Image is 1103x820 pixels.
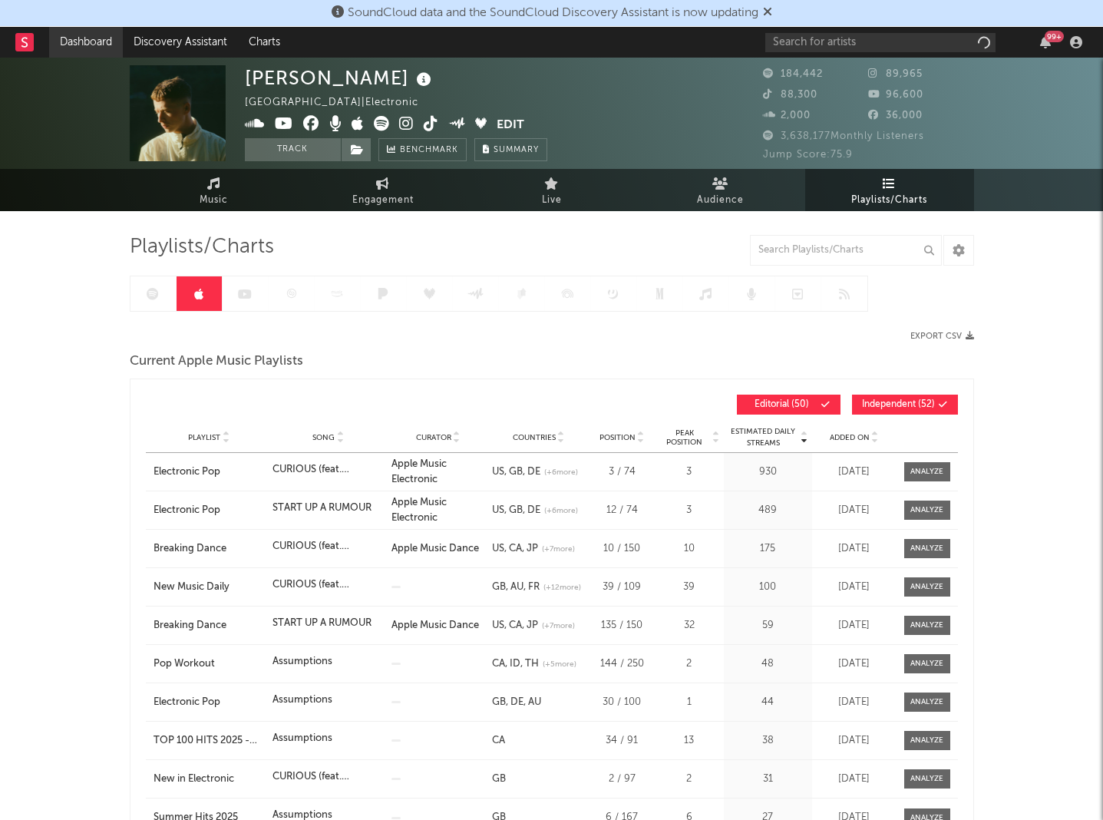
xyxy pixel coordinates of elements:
span: (+ 6 more) [544,467,578,478]
span: 96,600 [868,90,923,100]
span: (+ 7 more) [542,620,575,632]
a: Apple Music Electronic [391,498,447,523]
div: [DATE] [816,465,893,480]
div: 489 [728,503,808,518]
button: Independent(52) [852,395,958,415]
a: Discovery Assistant [123,27,238,58]
a: Engagement [299,169,467,211]
a: AU [523,697,541,707]
a: JP [522,620,538,630]
a: GB [492,582,506,592]
button: Editorial(50) [737,395,840,415]
a: Playlists/Charts [805,169,974,211]
span: Playlists/Charts [851,191,927,210]
span: Summary [494,146,539,154]
div: 13 [659,733,720,749]
a: CA [492,659,505,669]
a: Pop Workout [154,656,265,672]
div: 10 [659,541,720,557]
a: US [492,544,504,554]
div: CURIOUS (feat. [GEOGRAPHIC_DATA] y Moi) [272,769,384,785]
a: US [492,620,504,630]
div: START UP A RUMOUR [272,616,372,631]
div: 30 / 100 [593,695,651,710]
button: Summary [474,138,547,161]
div: 3 [659,503,720,518]
a: US [492,467,504,477]
a: AU [506,582,523,592]
span: (+ 12 more) [543,582,581,594]
div: 39 [659,580,720,595]
a: Breaking Dance [154,618,265,633]
a: Electronic Pop [154,465,265,480]
div: 38 [728,733,808,749]
div: [DATE] [816,772,893,787]
span: 88,300 [763,90,817,100]
div: [DATE] [816,695,893,710]
div: New Music Daily [154,580,265,595]
span: Current Apple Music Playlists [130,352,303,371]
a: GB [492,774,506,784]
a: Audience [636,169,805,211]
button: Edit [497,116,524,135]
div: 99 + [1045,31,1064,42]
span: Dismiss [763,7,772,19]
a: GB [492,697,506,707]
a: DE [506,697,523,707]
span: Editorial ( 50 ) [747,400,817,409]
a: New in Electronic [154,772,265,787]
a: Apple Music Dance [391,544,479,554]
span: Peak Position [659,428,711,447]
div: START UP A RUMOUR [272,501,372,516]
a: Electronic Pop [154,503,265,518]
a: Benchmark [378,138,467,161]
span: 89,965 [868,69,923,79]
span: Curator [416,433,451,442]
div: 3 [659,465,720,480]
div: [DATE] [816,618,893,633]
div: 39 / 109 [593,580,651,595]
a: DE [523,467,540,477]
div: Assumptions [272,654,332,670]
span: (+ 6 more) [544,505,578,517]
a: GB [504,467,523,477]
div: [DATE] [816,503,893,518]
a: Charts [238,27,291,58]
div: 44 [728,695,808,710]
span: 184,442 [763,69,823,79]
span: Benchmark [400,141,458,160]
div: [GEOGRAPHIC_DATA] | Electronic [245,94,436,112]
div: 48 [728,656,808,672]
button: Export CSV [910,332,974,341]
span: (+ 5 more) [543,659,576,670]
a: TH [520,659,539,669]
span: Engagement [352,191,414,210]
div: Assumptions [272,693,332,708]
div: 100 [728,580,808,595]
button: Track [245,138,341,161]
a: US [492,505,504,515]
span: Audience [697,191,744,210]
a: CA [492,736,505,746]
a: TOP 100 HITS 2025 - BEST SONGS [DATE] [154,733,265,749]
div: [DATE] [816,733,893,749]
div: 34 / 91 [593,733,651,749]
div: 2 [659,656,720,672]
a: Apple Music Dance [391,620,479,630]
a: FR [523,582,540,592]
span: 3,638,177 Monthly Listeners [763,131,924,141]
div: 2 / 97 [593,772,651,787]
div: [DATE] [816,580,893,595]
a: Apple Music Electronic [391,459,447,484]
span: SoundCloud data and the SoundCloud Discovery Assistant is now updating [348,7,758,19]
span: Playlist [188,433,220,442]
span: Independent ( 52 ) [862,400,935,409]
span: 2,000 [763,111,811,121]
span: 36,000 [868,111,923,121]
